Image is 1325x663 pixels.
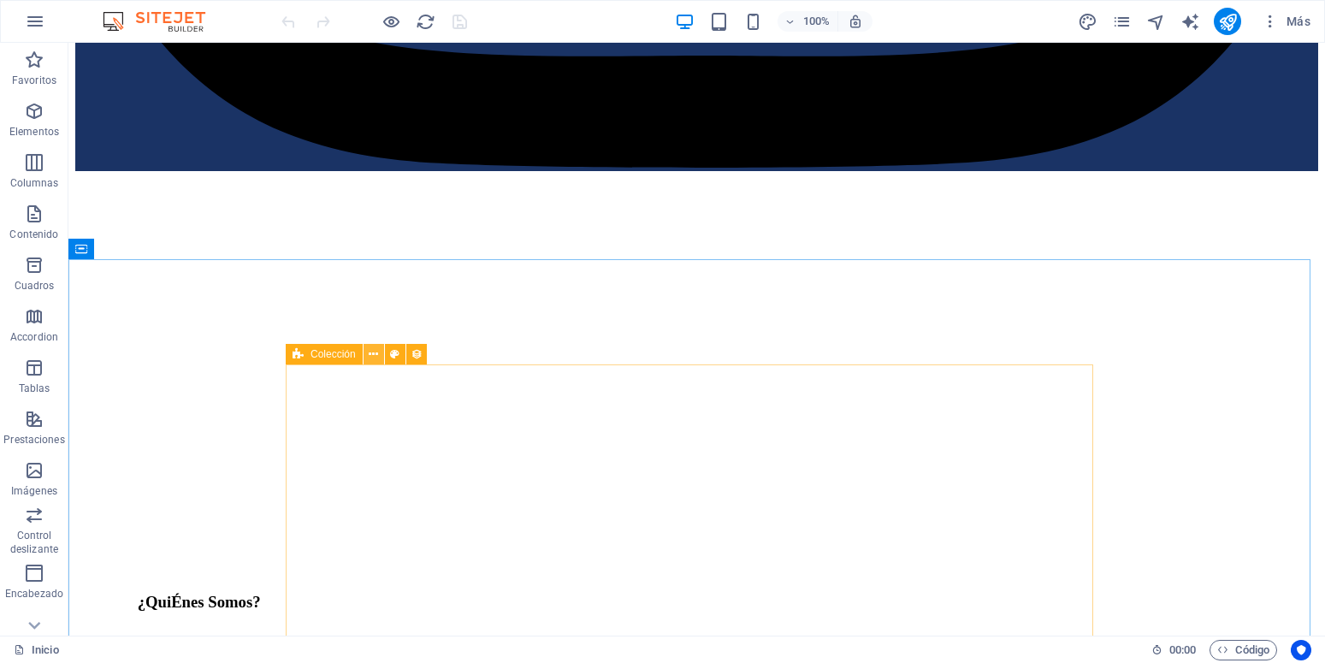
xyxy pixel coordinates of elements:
span: 00 00 [1169,640,1196,660]
button: publish [1214,8,1241,35]
p: Tablas [19,382,50,395]
button: navigator [1145,11,1166,32]
p: Columnas [10,176,59,190]
h6: Tiempo de la sesión [1151,640,1197,660]
p: Imágenes [11,484,57,498]
span: Código [1217,640,1269,660]
i: Al redimensionar, ajustar el nivel de zoom automáticamente para ajustarse al dispositivo elegido. [848,14,863,29]
button: text_generator [1180,11,1200,32]
button: Código [1210,640,1277,660]
span: Más [1262,13,1310,30]
a: Haz clic para cancelar la selección y doble clic para abrir páginas [14,640,59,660]
p: Encabezado [5,587,63,601]
p: Prestaciones [3,433,64,447]
img: Editor Logo [98,11,227,32]
p: Cuadros [15,279,55,293]
i: Publicar [1218,12,1238,32]
p: Favoritos [12,74,56,87]
button: reload [415,11,435,32]
p: Elementos [9,125,59,139]
button: Usercentrics [1291,640,1311,660]
button: Más [1255,8,1317,35]
button: design [1077,11,1097,32]
span: : [1181,643,1184,656]
h6: 100% [803,11,831,32]
p: Contenido [9,228,58,241]
p: Accordion [10,330,58,344]
span: Colección [311,349,356,359]
button: 100% [778,11,838,32]
i: AI Writer [1180,12,1200,32]
button: pages [1111,11,1132,32]
i: Volver a cargar página [416,12,435,32]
